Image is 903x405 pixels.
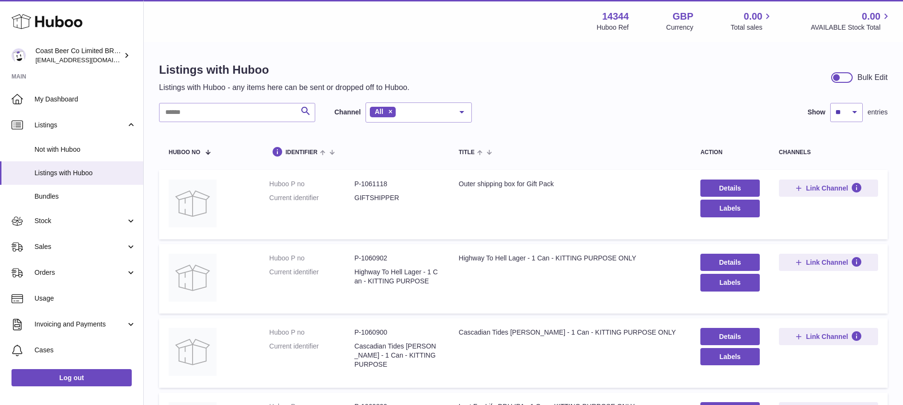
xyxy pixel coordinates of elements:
[354,254,440,263] dd: P-1060902
[700,348,760,365] button: Labels
[779,254,878,271] button: Link Channel
[375,108,383,115] span: All
[806,332,848,341] span: Link Channel
[269,328,354,337] dt: Huboo P no
[159,62,410,78] h1: Listings with Huboo
[779,328,878,345] button: Link Channel
[34,169,136,178] span: Listings with Huboo
[34,145,136,154] span: Not with Huboo
[459,149,475,156] span: title
[334,108,361,117] label: Channel
[34,320,126,329] span: Invoicing and Payments
[11,369,132,386] a: Log out
[354,268,440,286] dd: Highway To Hell Lager - 1 Can - KITTING PURPOSE
[700,328,760,345] a: Details
[354,193,440,202] dd: GIFTSHIPPER
[34,346,136,355] span: Cases
[169,254,217,302] img: Highway To Hell Lager - 1 Can - KITTING PURPOSE ONLY
[34,268,126,277] span: Orders
[459,254,682,263] div: Highway To Hell Lager - 1 Can - KITTING PURPOSE ONLY
[269,254,354,263] dt: Huboo P no
[700,180,760,197] a: Details
[673,10,693,23] strong: GBP
[779,180,878,197] button: Link Channel
[459,328,682,337] div: Cascadian Tides [PERSON_NAME] - 1 Can - KITTING PURPOSE ONLY
[269,180,354,189] dt: Huboo P no
[34,242,126,251] span: Sales
[269,268,354,286] dt: Current identifier
[700,200,760,217] button: Labels
[34,192,136,201] span: Bundles
[159,82,410,93] p: Listings with Huboo - any items here can be sent or dropped off to Huboo.
[731,23,773,32] span: Total sales
[857,72,888,83] div: Bulk Edit
[34,95,136,104] span: My Dashboard
[459,180,682,189] div: Outer shipping box for Gift Pack
[700,254,760,271] a: Details
[700,274,760,291] button: Labels
[269,193,354,202] dt: Current identifier
[868,108,888,117] span: entries
[169,328,217,376] img: Cascadian Tides Stout - 1 Can - KITTING PURPOSE ONLY
[811,23,892,32] span: AVAILABLE Stock Total
[35,46,122,65] div: Coast Beer Co Limited BRULO
[34,121,126,130] span: Listings
[286,149,318,156] span: identifier
[169,149,200,156] span: Huboo no
[34,294,136,303] span: Usage
[354,342,440,369] dd: Cascadian Tides [PERSON_NAME] - 1 Can - KITTING PURPOSE
[602,10,629,23] strong: 14344
[806,184,848,192] span: Link Channel
[700,149,760,156] div: action
[808,108,825,117] label: Show
[169,180,217,227] img: Outer shipping box for Gift Pack
[597,23,629,32] div: Huboo Ref
[806,258,848,267] span: Link Channel
[269,342,354,369] dt: Current identifier
[35,56,141,64] span: [EMAIL_ADDRESS][DOMAIN_NAME]
[354,180,440,189] dd: P-1061118
[354,328,440,337] dd: P-1060900
[11,48,26,63] img: internalAdmin-14344@internal.huboo.com
[779,149,878,156] div: channels
[862,10,880,23] span: 0.00
[744,10,763,23] span: 0.00
[811,10,892,32] a: 0.00 AVAILABLE Stock Total
[34,216,126,225] span: Stock
[731,10,773,32] a: 0.00 Total sales
[666,23,694,32] div: Currency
